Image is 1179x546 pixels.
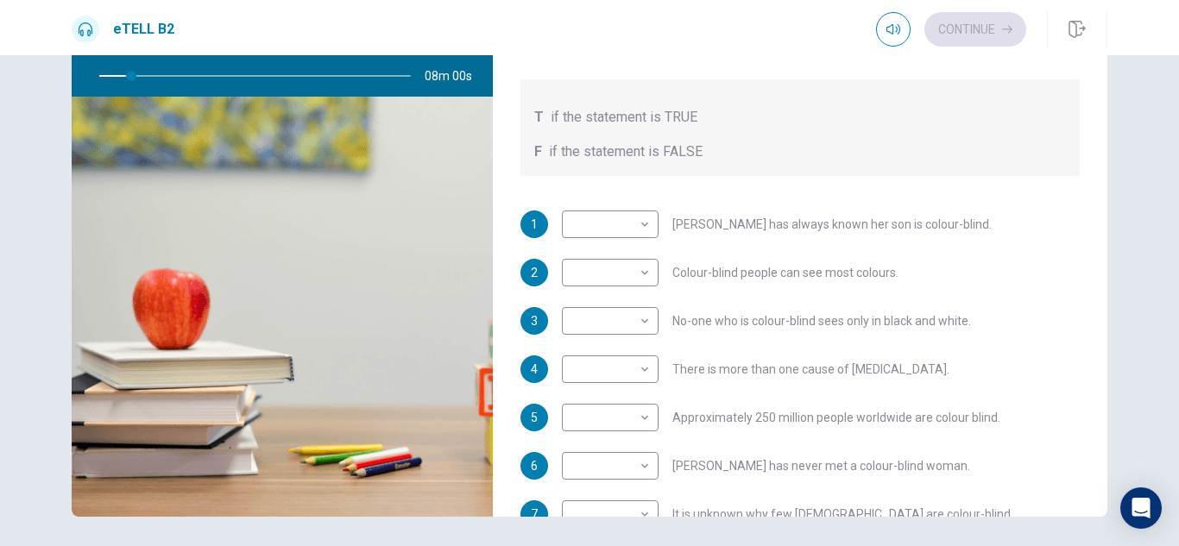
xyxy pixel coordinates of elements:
[531,315,538,327] span: 3
[1120,487,1162,529] div: Open Intercom Messenger
[534,141,542,162] span: F
[72,97,493,517] img: e-TELL Listening - Part 1
[531,363,538,375] span: 4
[672,218,992,230] span: [PERSON_NAME] has always known her son is colour-blind.
[672,460,970,472] span: [PERSON_NAME] has never met a colour-blind woman.
[672,363,949,375] span: There is more than one cause of [MEDICAL_DATA].
[531,460,538,472] span: 6
[531,218,538,230] span: 1
[672,267,898,279] span: Colour-blind people can see most colours.
[531,508,538,520] span: 7
[672,508,1013,520] span: It is unknown why few [DEMOGRAPHIC_DATA] are colour-blind.
[531,267,538,279] span: 2
[425,55,486,97] span: 08m 00s
[549,141,703,162] span: if the statement is FALSE
[672,315,971,327] span: No-one who is colour-blind sees only in black and white.
[551,107,697,128] span: if the statement is TRUE
[534,107,544,128] span: T
[113,19,174,40] h1: eTELL B2
[672,411,1000,424] span: Approximately 250 million people worldwide are colour blind.
[531,411,538,424] span: 5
